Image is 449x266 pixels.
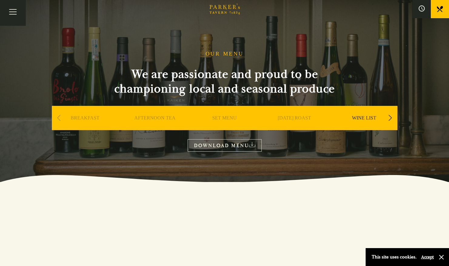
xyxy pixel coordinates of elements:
[278,115,311,139] a: [DATE] ROAST
[261,106,328,148] div: 4 / 9
[188,139,262,152] a: DOWNLOAD MENU
[55,111,63,125] div: Previous slide
[421,254,434,260] button: Accept
[134,115,176,139] a: AFTERNOON TEA
[71,115,99,139] a: BREAKFAST
[386,111,394,125] div: Next slide
[352,115,376,139] a: WINE LIST
[212,115,237,139] a: SET MENU
[52,106,119,148] div: 1 / 9
[122,106,188,148] div: 2 / 9
[191,106,258,148] div: 3 / 9
[372,253,417,261] p: This site uses cookies.
[103,67,346,96] h2: We are passionate and proud to be championing local and seasonal produce
[206,51,244,57] h1: OUR MENU
[438,254,444,260] button: Close and accept
[331,106,397,148] div: 5 / 9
